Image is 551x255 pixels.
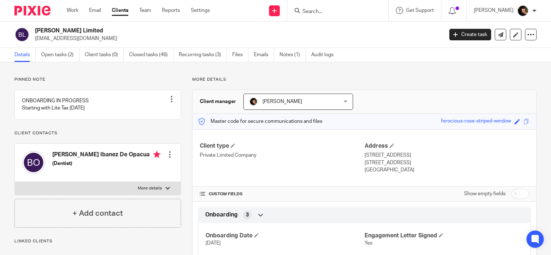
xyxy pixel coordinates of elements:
h4: Onboarding Date [206,232,364,240]
a: Team [139,7,151,14]
span: Onboarding [205,211,238,219]
p: Master code for secure communications and files [198,118,322,125]
a: Client tasks (0) [85,48,124,62]
h4: Client type [200,142,364,150]
p: More details [192,77,537,82]
span: Get Support [406,8,434,13]
a: Open tasks (2) [41,48,79,62]
input: Search [302,9,367,15]
a: Email [89,7,101,14]
a: Closed tasks (46) [129,48,173,62]
a: Work [67,7,78,14]
p: Pinned note [14,77,181,82]
div: ferocious-rose-striped-window [441,117,511,126]
a: Recurring tasks (3) [179,48,227,62]
a: Details [14,48,36,62]
span: Yes [365,241,373,246]
p: Client contacts [14,130,181,136]
img: 20210723_200136.jpg [249,97,258,106]
p: [PERSON_NAME] [474,7,513,14]
h2: [PERSON_NAME] Limited [35,27,358,35]
a: Audit logs [311,48,339,62]
a: Emails [254,48,274,62]
h4: Address [365,142,529,150]
img: svg%3E [14,27,30,42]
p: More details [138,185,162,191]
h3: Client manager [200,98,236,105]
a: Notes (1) [279,48,306,62]
span: [DATE] [206,241,221,246]
p: [STREET_ADDRESS] [365,152,529,159]
p: Linked clients [14,238,181,244]
a: Files [232,48,248,62]
h5: (Dentist) [52,160,160,167]
p: [EMAIL_ADDRESS][DOMAIN_NAME] [35,35,438,42]
img: svg%3E [22,151,45,174]
img: Pixie [14,6,50,15]
h4: CUSTOM FIELDS [200,191,364,197]
a: Reports [162,7,180,14]
a: Create task [449,29,491,40]
p: [GEOGRAPHIC_DATA] [365,166,529,174]
h4: [PERSON_NAME] Ibanez De Opacua [52,151,160,160]
p: [STREET_ADDRESS] [365,159,529,166]
p: Private Limited Company [200,152,364,159]
a: Settings [191,7,210,14]
img: 20210723_200136.jpg [517,5,529,17]
span: 3 [246,211,249,219]
a: Clients [112,7,128,14]
h4: Engagement Letter Signed [365,232,523,240]
h4: + Add contact [72,208,123,219]
label: Show empty fields [464,190,506,197]
i: Primary [153,151,160,158]
span: [PERSON_NAME] [263,99,302,104]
